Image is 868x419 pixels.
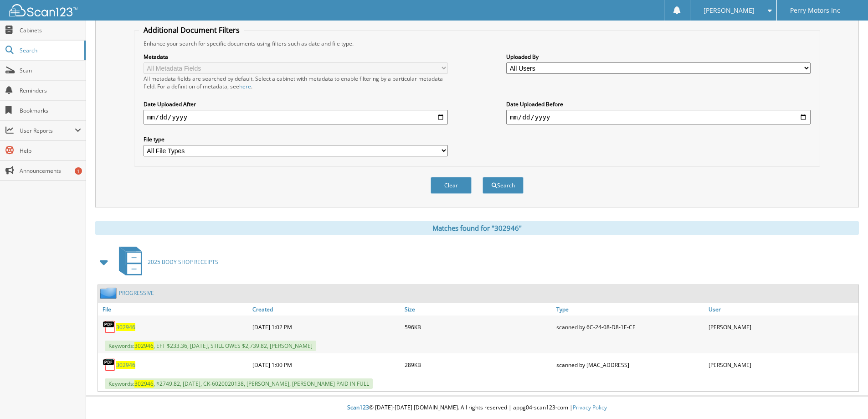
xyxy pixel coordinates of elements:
button: Clear [431,177,472,194]
span: Search [20,47,80,54]
div: © [DATE]-[DATE] [DOMAIN_NAME]. All rights reserved | appg04-scan123-com | [86,397,868,419]
a: 302946 [116,323,135,331]
legend: Additional Document Filters [139,25,244,35]
span: Perry Motors Inc [790,8,840,13]
img: scan123-logo-white.svg [9,4,77,16]
a: PROGRESSIVE [119,289,154,297]
span: Help [20,147,81,155]
a: Size [402,303,555,316]
label: Date Uploaded Before [506,100,811,108]
div: 596KB [402,318,555,336]
span: Reminders [20,87,81,94]
a: Type [554,303,706,316]
img: PDF.png [103,358,116,372]
div: Matches found for "302946" [95,221,859,235]
a: File [98,303,250,316]
div: All metadata fields are searched by default. Select a cabinet with metadata to enable filtering b... [144,75,448,90]
div: 1 [75,167,82,175]
img: PDF.png [103,320,116,334]
span: Scan [20,67,81,74]
div: scanned by 6C-24-08-D8-1E-CF [554,318,706,336]
span: User Reports [20,127,75,134]
button: Search [483,177,524,194]
label: File type [144,135,448,143]
a: 2025 BODY SHOP RECEIPTS [113,244,218,280]
div: 289KB [402,356,555,374]
div: Enhance your search for specific documents using filters such as date and file type. [139,40,815,47]
span: Keywords: , $2749.82, [DATE], CK-6020020138, [PERSON_NAME], [PERSON_NAME] PAID IN FULL [105,378,373,389]
label: Uploaded By [506,53,811,61]
span: Keywords: , EFT $233.36, [DATE], STILL OWES $2,739.82, [PERSON_NAME] [105,341,316,351]
label: Metadata [144,53,448,61]
input: start [144,110,448,124]
a: 302946 [116,361,135,369]
span: 2025 BODY SHOP RECEIPTS [148,258,218,266]
img: folder2.png [100,287,119,299]
span: [PERSON_NAME] [704,8,755,13]
a: Created [250,303,402,316]
span: Scan123 [347,403,369,411]
span: Announcements [20,167,81,175]
a: Privacy Policy [573,403,607,411]
div: [PERSON_NAME] [706,318,858,336]
span: 302946 [134,380,154,388]
span: Bookmarks [20,107,81,114]
a: here [239,83,251,90]
label: Date Uploaded After [144,100,448,108]
span: 302946 [134,342,154,350]
div: [DATE] 1:00 PM [250,356,402,374]
div: scanned by [MAC_ADDRESS] [554,356,706,374]
input: end [506,110,811,124]
div: [DATE] 1:02 PM [250,318,402,336]
span: Cabinets [20,26,81,34]
div: [PERSON_NAME] [706,356,858,374]
a: User [706,303,858,316]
